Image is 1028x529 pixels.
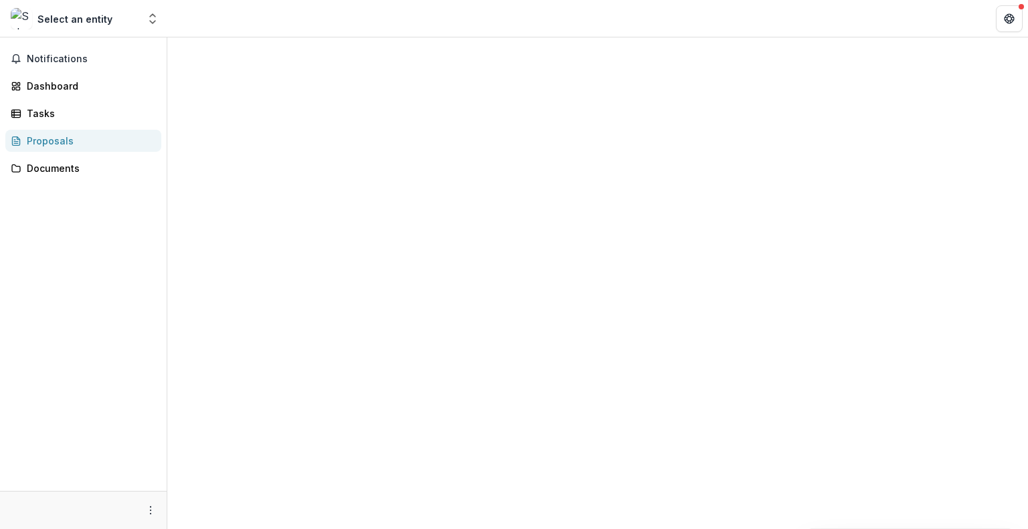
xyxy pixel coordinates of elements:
button: Notifications [5,48,161,70]
img: Select an entity [11,8,32,29]
a: Tasks [5,102,161,124]
div: Tasks [27,106,151,120]
span: Notifications [27,54,156,65]
a: Documents [5,157,161,179]
div: Documents [27,161,151,175]
button: Open entity switcher [143,5,162,32]
div: Proposals [27,134,151,148]
a: Dashboard [5,75,161,97]
button: Get Help [996,5,1023,32]
button: More [143,502,159,518]
div: Dashboard [27,79,151,93]
a: Proposals [5,130,161,152]
div: Select an entity [37,12,112,26]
